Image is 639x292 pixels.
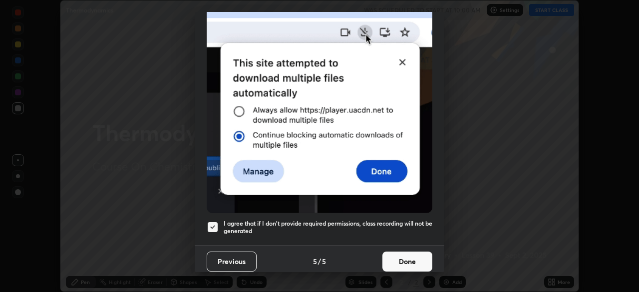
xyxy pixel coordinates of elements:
h5: I agree that if I don't provide required permissions, class recording will not be generated [224,220,432,235]
button: Done [382,252,432,272]
h4: 5 [313,256,317,267]
button: Previous [207,252,257,272]
h4: 5 [322,256,326,267]
h4: / [318,256,321,267]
